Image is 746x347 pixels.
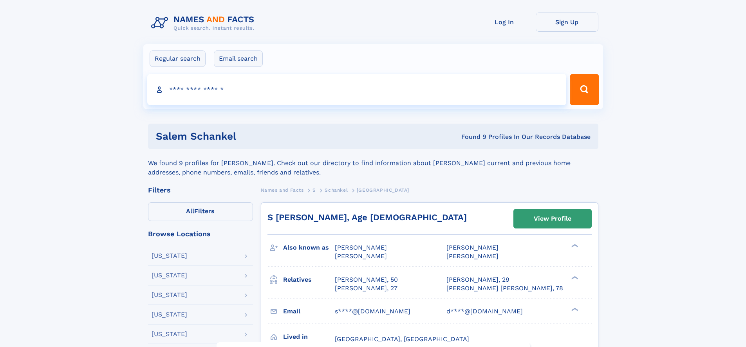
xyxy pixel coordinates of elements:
button: Search Button [570,74,599,105]
a: [PERSON_NAME], 27 [335,284,397,293]
a: Log In [473,13,536,32]
a: View Profile [514,209,591,228]
div: Found 9 Profiles In Our Records Database [349,133,591,141]
div: View Profile [534,210,571,228]
div: ❯ [569,307,579,312]
span: [GEOGRAPHIC_DATA] [357,187,409,193]
a: S [PERSON_NAME], Age [DEMOGRAPHIC_DATA] [267,212,467,222]
span: All [186,207,194,215]
div: ❯ [569,243,579,248]
div: We found 9 profiles for [PERSON_NAME]. Check out our directory to find information about [PERSON_... [148,149,598,177]
h3: Relatives [283,273,335,286]
span: Schankel [325,187,348,193]
div: [US_STATE] [152,292,187,298]
h3: Also known as [283,241,335,254]
a: Schankel [325,185,348,195]
a: [PERSON_NAME] [PERSON_NAME], 78 [446,284,563,293]
span: [GEOGRAPHIC_DATA], [GEOGRAPHIC_DATA] [335,335,469,343]
div: [US_STATE] [152,331,187,337]
a: Names and Facts [261,185,304,195]
a: [PERSON_NAME], 50 [335,275,398,284]
span: S [312,187,316,193]
h1: salem schankel [156,131,349,141]
a: S [312,185,316,195]
span: [PERSON_NAME] [446,244,499,251]
div: [US_STATE] [152,272,187,279]
label: Email search [214,50,263,67]
div: Filters [148,187,253,194]
label: Filters [148,202,253,221]
span: [PERSON_NAME] [335,252,387,260]
label: Regular search [150,50,206,67]
a: Sign Up [536,13,598,32]
h3: Email [283,305,335,318]
div: ❯ [569,275,579,280]
div: [US_STATE] [152,311,187,318]
span: [PERSON_NAME] [335,244,387,251]
div: Browse Locations [148,230,253,237]
h3: Lived in [283,330,335,343]
input: search input [147,74,567,105]
span: [PERSON_NAME] [446,252,499,260]
a: [PERSON_NAME], 29 [446,275,509,284]
img: Logo Names and Facts [148,13,261,34]
div: [US_STATE] [152,253,187,259]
